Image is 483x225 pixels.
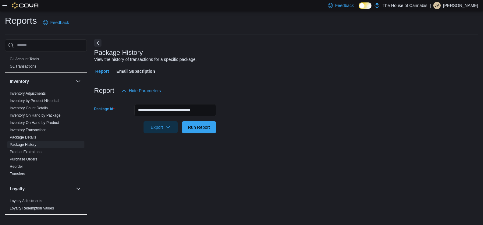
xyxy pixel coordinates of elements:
h3: Package History [94,49,143,56]
button: Loyalty [75,185,82,192]
span: Inventory On Hand by Product [10,120,59,125]
span: Hide Parameters [129,88,161,94]
p: | [430,2,431,9]
p: The House of Cannabis [382,2,427,9]
span: Feedback [335,2,354,9]
span: JV [435,2,439,9]
div: Loyalty [5,197,87,214]
label: Package Id [94,107,115,111]
div: View the history of transactions for a specific package. [94,56,197,63]
span: Package History [10,142,36,147]
span: Inventory by Product Historical [10,98,59,103]
img: Cova [12,2,39,9]
h1: Reports [5,15,37,27]
div: Jordan Veljkovic [433,2,441,9]
span: Report [95,65,109,77]
a: Inventory On Hand by Product [10,121,59,125]
button: Inventory [75,78,82,85]
a: Inventory Transactions [10,128,47,132]
span: Run Report [188,124,210,130]
span: Reorder [10,164,23,169]
span: Inventory Count Details [10,106,48,111]
a: Inventory On Hand by Package [10,113,61,118]
span: Export [147,121,174,133]
span: Inventory Transactions [10,128,47,132]
h3: Report [94,87,114,94]
div: Finance [5,55,87,72]
button: Next [94,39,101,47]
span: GL Account Totals [10,57,39,62]
a: Loyalty Redemption Values [10,206,54,210]
button: Export [144,121,178,133]
a: GL Transactions [10,64,36,69]
button: Hide Parameters [119,85,163,97]
a: Feedback [41,16,71,29]
a: Package History [10,142,36,147]
a: Inventory Adjustments [10,91,46,96]
p: [PERSON_NAME] [443,2,478,9]
a: Inventory by Product Historical [10,99,59,103]
a: Purchase Orders [10,157,37,161]
h3: Inventory [10,78,29,84]
button: Inventory [10,78,73,84]
button: Loyalty [10,186,73,192]
a: Loyalty Adjustments [10,199,42,203]
div: Inventory [5,90,87,180]
span: Email Subscription [116,65,155,77]
a: Package Details [10,135,36,139]
a: Product Expirations [10,150,41,154]
a: Inventory Count Details [10,106,48,110]
button: Run Report [182,121,216,133]
span: Feedback [50,19,69,26]
a: Reorder [10,164,23,169]
input: Dark Mode [359,2,371,9]
h3: Loyalty [10,186,25,192]
a: Transfers [10,172,25,176]
span: Loyalty Adjustments [10,199,42,203]
a: GL Account Totals [10,57,39,61]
